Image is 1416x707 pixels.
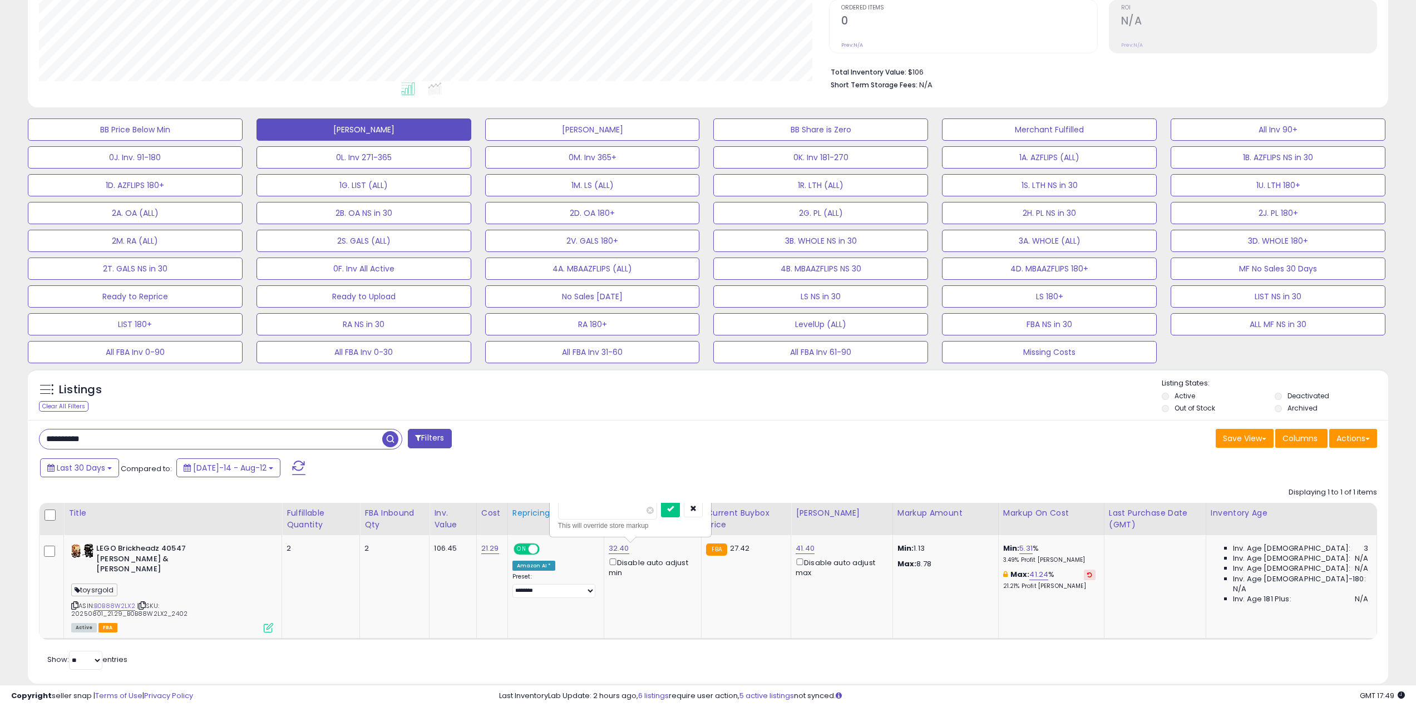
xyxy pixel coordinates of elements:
[28,174,243,196] button: 1D. AZFLIPS 180+
[11,690,52,701] strong: Copyright
[28,202,243,224] button: 2A. OA (ALL)
[558,520,703,531] div: This will override store markup
[512,573,595,598] div: Preset:
[71,601,188,618] span: | SKU: 20250801_21.29_B0B88W2LX2_2402
[256,174,471,196] button: 1G. LIST (ALL)
[1010,569,1030,580] b: Max:
[481,507,503,519] div: Cost
[485,285,700,308] button: No Sales [DATE]
[1282,433,1318,444] span: Columns
[364,507,425,531] div: FBA inbound Qty
[831,65,1369,78] li: $106
[485,230,700,252] button: 2V. GALS 180+
[1029,569,1048,580] a: 41.24
[28,146,243,169] button: 0J. Inv. 91-180
[485,313,700,335] button: RA 180+
[1162,378,1388,389] p: Listing States:
[1121,42,1143,48] small: Prev: N/A
[796,556,884,578] div: Disable auto adjust max
[841,5,1097,11] span: Ordered Items
[897,543,914,553] strong: Min:
[713,118,928,141] button: BB Share is Zero
[1287,391,1329,401] label: Deactivated
[434,507,471,531] div: Inv. value
[1171,258,1385,280] button: MF No Sales 30 Days
[485,118,700,141] button: [PERSON_NAME]
[512,507,599,519] div: Repricing
[1175,403,1215,413] label: Out of Stock
[713,230,928,252] button: 3B. WHOLE NS in 30
[942,118,1157,141] button: Merchant Fulfilled
[1275,429,1328,448] button: Columns
[1171,202,1385,224] button: 2J. PL 180+
[121,463,172,474] span: Compared to:
[1121,14,1376,29] h2: N/A
[1233,553,1350,563] span: Inv. Age [DEMOGRAPHIC_DATA]:
[1287,403,1318,413] label: Archived
[1171,118,1385,141] button: All Inv 90+
[71,584,117,596] span: toysrgold
[485,341,700,363] button: All FBA Inv 31-60
[1109,507,1201,531] div: Last Purchase Date (GMT)
[609,556,693,578] div: Disable auto adjust min
[942,285,1157,308] button: LS 180+
[998,503,1104,535] th: The percentage added to the cost of goods (COGS) that forms the calculator for Min & Max prices.
[831,67,906,77] b: Total Inventory Value:
[942,341,1157,363] button: Missing Costs
[287,507,355,531] div: Fulfillable Quantity
[364,543,421,553] div: 2
[1233,584,1246,594] span: N/A
[515,545,529,554] span: ON
[434,543,467,553] div: 106.45
[11,691,193,701] div: seller snap | |
[713,146,928,169] button: 0K. Inv 181-270
[1003,543,1020,553] b: Min:
[256,341,471,363] button: All FBA Inv 0-30
[1233,543,1350,553] span: Inv. Age [DEMOGRAPHIC_DATA]:
[796,543,815,554] a: 41.40
[841,14,1097,29] h2: 0
[706,543,727,556] small: FBA
[1233,563,1350,573] span: Inv. Age [DEMOGRAPHIC_DATA]:
[28,230,243,252] button: 2M. RA (ALL)
[831,80,917,90] b: Short Term Storage Fees:
[256,230,471,252] button: 2S. GALS (ALL)
[713,258,928,280] button: 4B. MBAAZFLIPS NS 30
[706,507,786,531] div: Current Buybox Price
[942,258,1157,280] button: 4D. MBAAZFLIPS 180+
[28,313,243,335] button: LIST 180+
[256,146,471,169] button: 0L. Inv 271-365
[47,654,127,665] span: Show: entries
[40,458,119,477] button: Last 30 Days
[942,313,1157,335] button: FBA NS in 30
[1355,594,1368,604] span: N/A
[485,258,700,280] button: 4A. MBAAZFLIPS (ALL)
[713,285,928,308] button: LS NS in 30
[68,507,277,519] div: Title
[485,146,700,169] button: 0M. Inv 365+
[39,401,88,412] div: Clear All Filters
[841,42,863,48] small: Prev: N/A
[1003,570,1096,590] div: %
[1171,230,1385,252] button: 3D. WHOLE 180+
[1355,553,1368,563] span: N/A
[942,146,1157,169] button: 1A. AZFLIPS (ALL)
[1171,285,1385,308] button: LIST NS in 30
[256,118,471,141] button: [PERSON_NAME]
[71,543,273,631] div: ASIN:
[95,690,142,701] a: Terms of Use
[537,545,555,554] span: OFF
[485,202,700,224] button: 2D. OA 180+
[713,174,928,196] button: 1R. LTH (ALL)
[713,202,928,224] button: 2G. PL (ALL)
[1003,507,1099,519] div: Markup on Cost
[1233,574,1366,584] span: Inv. Age [DEMOGRAPHIC_DATA]-180:
[609,543,629,554] a: 32.40
[98,623,117,632] span: FBA
[256,258,471,280] button: 0F. Inv All Active
[942,174,1157,196] button: 1S. LTH NS in 30
[256,285,471,308] button: Ready to Upload
[1171,146,1385,169] button: 1B. AZFLIPS NS in 30
[481,543,499,554] a: 21.29
[1355,563,1368,573] span: N/A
